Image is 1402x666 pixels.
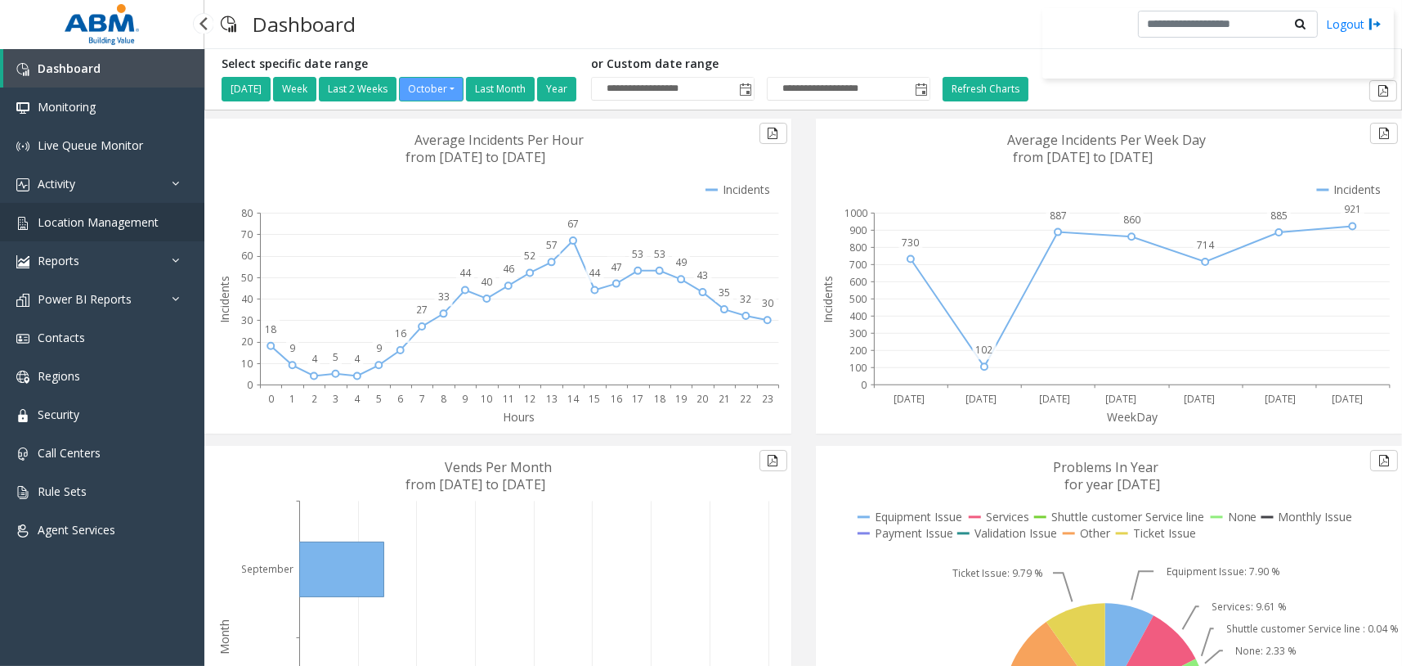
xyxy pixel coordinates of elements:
text: 0 [268,392,274,406]
text: 8 [441,392,446,406]
text: 50 [241,271,253,285]
text: 2 [311,392,317,406]
button: Last 2 Weeks [319,77,396,101]
button: Export to pdf [759,123,787,144]
text: September [241,562,293,576]
img: 'icon' [16,409,29,422]
text: 30 [241,313,253,327]
span: Regions [38,368,80,384]
text: 400 [849,309,867,323]
text: 44 [459,267,472,281]
img: 'icon' [16,448,29,461]
text: Average Incidents Per Hour [415,131,585,149]
button: Export to pdf [1369,80,1397,101]
text: Shuttle customer Service line : 0.04 % [1226,622,1399,636]
text: Average Incidents Per Week Day [1007,131,1206,149]
text: 46 [503,262,514,276]
text: 44 [589,267,601,281]
text: 500 [849,292,867,306]
text: 40 [481,275,492,289]
text: 16 [395,326,406,340]
text: 57 [546,238,558,252]
text: 7 [419,392,425,406]
text: from [DATE] to [DATE] [406,148,546,166]
text: [DATE] [1184,392,1215,406]
text: 102 [975,344,992,358]
text: 52 [524,250,535,263]
text: Ticket Issue: 9.79 % [952,566,1042,580]
text: 47 [611,260,622,274]
span: Power BI Reports [38,291,132,307]
text: Vends Per Month [446,458,553,476]
text: 10 [481,392,492,406]
img: 'icon' [16,101,29,115]
text: 1 [289,392,295,406]
button: [DATE] [222,77,271,101]
text: Incidents [820,276,835,323]
img: 'icon' [16,371,29,384]
text: Equipment Issue: 7.90 % [1167,565,1280,578]
span: Toggle popup [912,78,929,101]
text: 23 [762,392,773,406]
text: 20 [697,392,709,406]
text: 18 [654,392,665,406]
img: 'icon' [16,178,29,191]
h5: or Custom date range [591,57,930,71]
text: 35 [719,286,730,299]
text: 100 [849,361,867,375]
text: Month [217,620,232,655]
span: Dashboard [38,61,101,76]
text: for year [DATE] [1064,475,1160,493]
span: Reports [38,253,79,268]
text: 11 [503,392,514,406]
text: [DATE] [1265,392,1296,406]
text: 921 [1344,203,1361,217]
span: Live Queue Monitor [38,137,143,153]
span: Location Management [38,214,159,230]
text: Incidents [217,276,232,323]
span: Toggle popup [736,78,754,101]
span: Contacts [38,330,85,345]
text: Services: 9.61 % [1212,600,1287,614]
text: 67 [567,217,579,231]
text: 4 [354,392,361,406]
text: 17 [632,392,643,406]
text: 9 [462,392,468,406]
button: Refresh Charts [943,77,1028,101]
text: 53 [632,247,643,261]
text: 40 [241,292,253,306]
text: 10 [241,357,253,371]
text: 885 [1270,209,1288,223]
text: 714 [1197,238,1215,252]
text: 4 [354,353,361,367]
button: October [399,77,464,101]
text: 49 [675,255,687,269]
text: [DATE] [965,392,997,406]
text: 20 [241,335,253,349]
img: pageIcon [221,4,236,44]
img: 'icon' [16,255,29,268]
text: 5 [376,392,382,406]
img: 'icon' [16,524,29,538]
text: 70 [241,227,253,241]
text: [DATE] [1039,392,1070,406]
img: 'icon' [16,294,29,307]
text: 33 [438,290,450,304]
img: 'icon' [16,332,29,345]
text: 4 [311,353,318,367]
span: Security [38,407,79,422]
text: 860 [1123,213,1140,227]
span: Call Centers [38,445,101,461]
text: 19 [675,392,687,406]
text: 800 [849,241,867,254]
text: [DATE] [894,392,925,406]
text: 30 [762,296,773,310]
text: 300 [849,326,867,340]
text: 43 [697,268,709,282]
text: 200 [849,344,867,358]
text: None: 2.33 % [1235,644,1297,658]
h5: Select specific date range [222,57,579,71]
span: Rule Sets [38,484,87,499]
text: WeekDay [1107,409,1158,425]
text: 730 [902,236,919,250]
